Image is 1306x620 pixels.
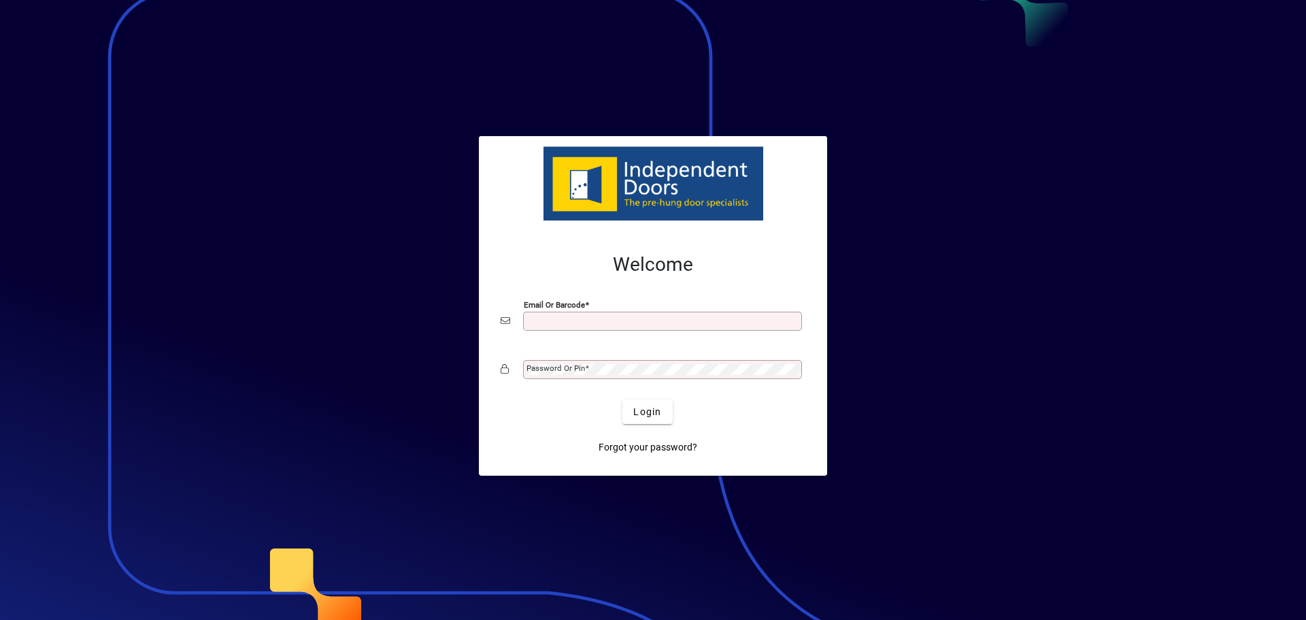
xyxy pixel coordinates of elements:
span: Login [633,405,661,419]
h2: Welcome [501,253,805,276]
a: Forgot your password? [593,435,703,459]
mat-label: Email or Barcode [524,300,585,310]
mat-label: Password or Pin [526,363,585,373]
button: Login [622,399,672,424]
span: Forgot your password? [599,440,697,455]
